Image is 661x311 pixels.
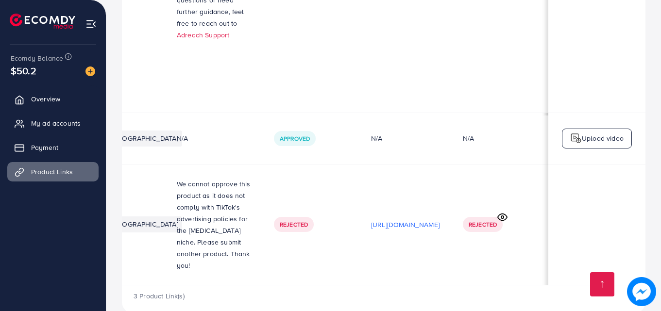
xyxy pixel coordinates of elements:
img: image [85,66,95,76]
img: logo [570,132,582,144]
div: N/A [463,133,474,143]
img: image [627,277,656,306]
span: N/A [177,133,188,143]
span: Overview [31,94,60,104]
span: Product Links [31,167,73,177]
span: Rejected [280,220,308,229]
a: Overview [7,89,99,109]
span: Approved [280,134,310,143]
span: Ecomdy Balance [11,53,63,63]
img: menu [85,18,97,30]
a: Adreach Support [177,30,229,40]
div: N/A [371,133,440,143]
a: My ad accounts [7,114,99,133]
span: Rejected [469,220,497,229]
span: Payment [31,143,58,152]
img: logo [10,14,75,29]
span: My ad accounts [31,118,81,128]
p: [URL][DOMAIN_NAME] [371,219,440,230]
li: [GEOGRAPHIC_DATA] [108,131,182,146]
span: 3 Product Link(s) [134,291,185,301]
a: Payment [7,138,99,157]
li: [GEOGRAPHIC_DATA] [108,216,182,232]
span: $50.2 [11,64,36,78]
p: We cannot approve this product as it does not comply with TikTok's advertising policies for the [... [177,178,251,271]
a: Product Links [7,162,99,181]
p: Upload video [582,132,624,144]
